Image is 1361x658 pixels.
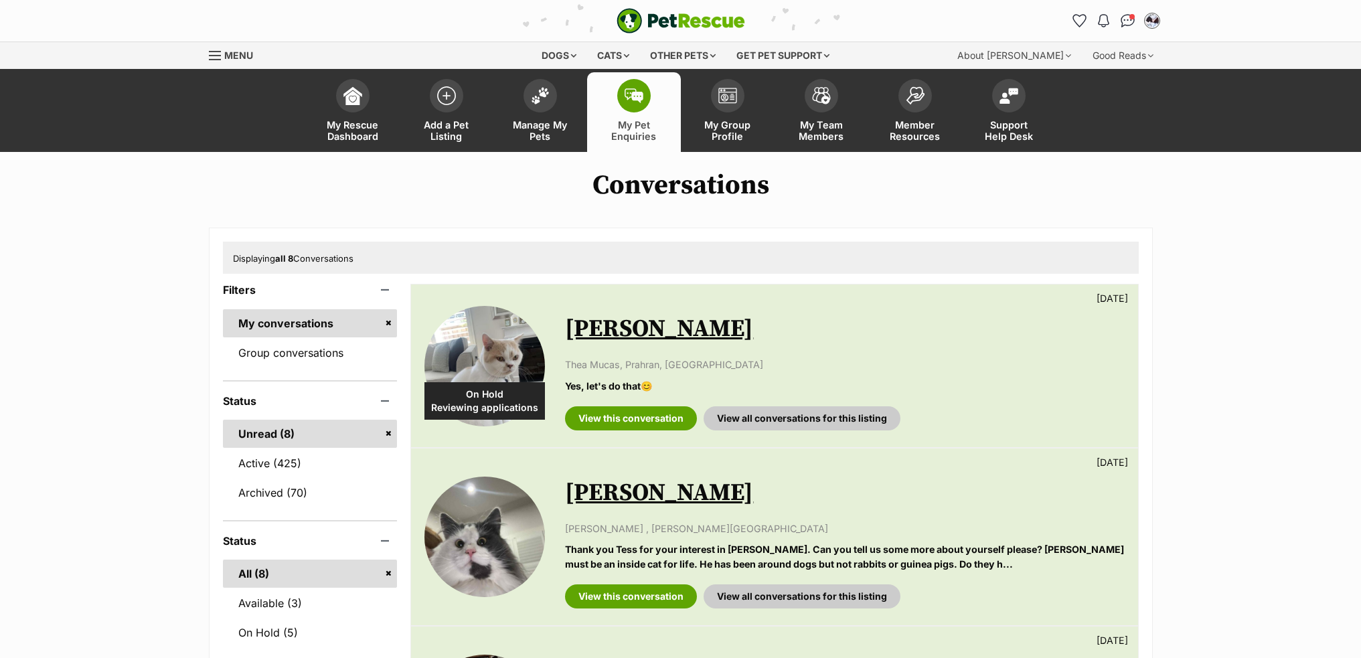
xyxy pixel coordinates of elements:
a: Archived (70) [223,479,398,507]
a: My Group Profile [681,72,775,152]
span: Member Resources [885,119,945,142]
strong: all 8 [275,253,293,264]
a: Member Resources [868,72,962,152]
a: View this conversation [565,584,697,608]
p: Thea Mucas, Prahran, [GEOGRAPHIC_DATA] [565,357,1124,372]
a: Menu [209,42,262,66]
a: Conversations [1117,10,1139,31]
img: notifications-46538b983faf8c2785f20acdc204bb7945ddae34d4c08c2a6579f10ce5e182be.svg [1098,14,1109,27]
a: [PERSON_NAME] [565,478,753,508]
span: Manage My Pets [510,119,570,142]
header: Status [223,535,398,547]
a: Group conversations [223,339,398,367]
a: [PERSON_NAME] [565,314,753,344]
span: My Pet Enquiries [604,119,664,142]
a: Add a Pet Listing [400,72,493,152]
p: [DATE] [1097,455,1128,469]
img: team-members-icon-5396bd8760b3fe7c0b43da4ab00e1e3bb1a5d9ba89233759b79545d2d3fc5d0d.svg [812,87,831,104]
div: Dogs [532,42,586,69]
img: help-desk-icon-fdf02630f3aa405de69fd3d07c3f3aa587a6932b1a1747fa1d2bba05be0121f9.svg [999,88,1018,104]
a: My Rescue Dashboard [306,72,400,152]
a: My Team Members [775,72,868,152]
a: Available (3) [223,589,398,617]
div: Good Reads [1083,42,1163,69]
img: dashboard-icon-eb2f2d2d3e046f16d808141f083e7271f6b2e854fb5c12c21221c1fb7104beca.svg [343,86,362,105]
a: View this conversation [565,406,697,430]
p: Thank you Tess for your interest in [PERSON_NAME]. Can you tell us some more about yourself pleas... [565,542,1124,571]
div: About [PERSON_NAME] [948,42,1080,69]
a: Support Help Desk [962,72,1056,152]
a: PetRescue [617,8,745,33]
span: My Group Profile [698,119,758,142]
img: Blair [424,477,545,597]
div: Get pet support [727,42,839,69]
span: My Team Members [791,119,852,142]
div: On Hold [424,382,545,420]
div: Cats [588,42,639,69]
button: My account [1141,10,1163,31]
header: Filters [223,284,398,296]
span: Reviewing applications [424,401,545,414]
div: Other pets [641,42,725,69]
p: [DATE] [1097,291,1128,305]
a: Favourites [1069,10,1091,31]
header: Status [223,395,398,407]
img: pet-enquiries-icon-7e3ad2cf08bfb03b45e93fb7055b45f3efa6380592205ae92323e6603595dc1f.svg [625,88,643,103]
img: Gary [424,306,545,426]
a: View all conversations for this listing [704,584,900,608]
img: chat-41dd97257d64d25036548639549fe6c8038ab92f7586957e7f3b1b290dea8141.svg [1121,14,1135,27]
span: Displaying Conversations [233,253,353,264]
img: member-resources-icon-8e73f808a243e03378d46382f2149f9095a855e16c252ad45f914b54edf8863c.svg [906,86,925,104]
span: Support Help Desk [979,119,1039,142]
p: [PERSON_NAME] , [PERSON_NAME][GEOGRAPHIC_DATA] [565,521,1124,536]
a: Unread (8) [223,420,398,448]
p: [DATE] [1097,633,1128,647]
span: Menu [224,50,253,61]
a: Manage My Pets [493,72,587,152]
a: My conversations [223,309,398,337]
span: Add a Pet Listing [416,119,477,142]
button: Notifications [1093,10,1115,31]
img: group-profile-icon-3fa3cf56718a62981997c0bc7e787c4b2cf8bcc04b72c1350f741eb67cf2f40e.svg [718,88,737,104]
a: All (8) [223,560,398,588]
img: add-pet-listing-icon-0afa8454b4691262ce3f59096e99ab1cd57d4a30225e0717b998d2c9b9846f56.svg [437,86,456,105]
ul: Account quick links [1069,10,1163,31]
span: My Rescue Dashboard [323,119,383,142]
a: Active (425) [223,449,398,477]
a: My Pet Enquiries [587,72,681,152]
img: catherine blew profile pic [1145,14,1159,27]
img: manage-my-pets-icon-02211641906a0b7f246fdf0571729dbe1e7629f14944591b6c1af311fb30b64b.svg [531,87,550,104]
img: logo-e224e6f780fb5917bec1dbf3a21bbac754714ae5b6737aabdf751b685950b380.svg [617,8,745,33]
a: On Hold (5) [223,619,398,647]
p: Yes, let's do that😊 [565,379,1124,393]
a: View all conversations for this listing [704,406,900,430]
